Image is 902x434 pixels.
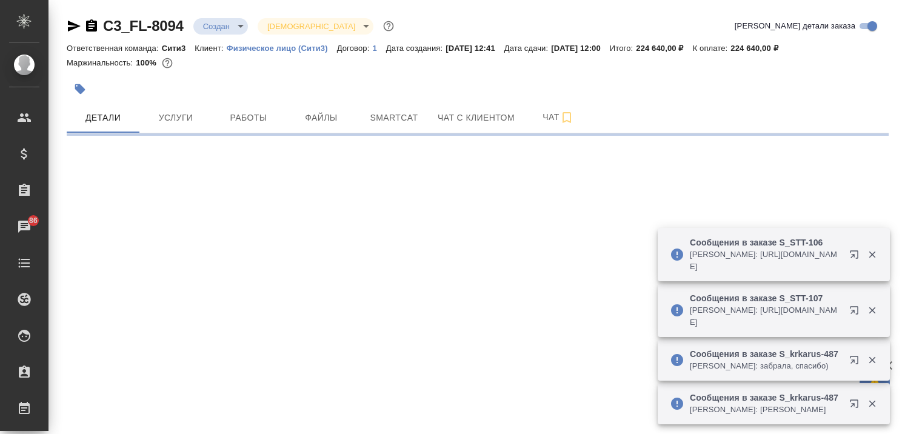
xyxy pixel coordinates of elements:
p: К оплате: [693,44,731,53]
span: Чат [529,110,587,125]
button: Закрыть [860,305,884,316]
p: Сообщения в заказе S_STT-106 [690,236,841,249]
button: Открыть в новой вкладке [842,348,871,377]
button: [DEMOGRAPHIC_DATA] [264,21,359,32]
button: Скопировать ссылку для ЯМессенджера [67,19,81,33]
span: [PERSON_NAME] детали заказа [735,20,855,32]
p: [PERSON_NAME]: [PERSON_NAME] [690,404,841,416]
p: Итого: [610,44,636,53]
p: Ответственная команда: [67,44,162,53]
span: Файлы [292,110,350,125]
span: Чат с клиентом [438,110,515,125]
a: Физическое лицо (Сити3) [227,42,337,53]
p: 100% [136,58,159,67]
p: 224 640,00 ₽ [636,44,692,53]
p: Дата сдачи: [504,44,551,53]
p: Маржинальность: [67,58,136,67]
svg: Подписаться [560,110,574,125]
p: [DATE] 12:41 [446,44,504,53]
p: [PERSON_NAME]: [URL][DOMAIN_NAME] [690,304,841,329]
p: Договор: [337,44,373,53]
p: Сообщения в заказе S_STT-107 [690,292,841,304]
button: Скопировать ссылку [84,19,99,33]
p: [DATE] 12:00 [551,44,610,53]
a: 1 [372,42,386,53]
p: Физическое лицо (Сити3) [227,44,337,53]
button: Доп статусы указывают на важность/срочность заказа [381,18,396,34]
p: Дата создания: [386,44,446,53]
span: Детали [74,110,132,125]
button: Открыть в новой вкладке [842,392,871,421]
button: 0.00 RUB; [159,55,175,71]
p: Сообщения в заказе S_krkarus-487 [690,348,841,360]
div: Создан [258,18,373,35]
button: Добавить тэг [67,76,93,102]
button: Создан [199,21,233,32]
p: [PERSON_NAME]: [URL][DOMAIN_NAME] [690,249,841,273]
p: Клиент: [195,44,226,53]
p: 224 640,00 ₽ [730,44,787,53]
button: Закрыть [860,398,884,409]
span: Услуги [147,110,205,125]
button: Открыть в новой вкладке [842,242,871,272]
a: 86 [3,212,45,242]
span: 86 [22,215,45,227]
button: Закрыть [860,249,884,260]
p: Сообщения в заказе S_krkarus-487 [690,392,841,404]
span: Работы [219,110,278,125]
p: [PERSON_NAME]: забрала, спасибо) [690,360,841,372]
button: Открыть в новой вкладке [842,298,871,327]
span: Smartcat [365,110,423,125]
button: Закрыть [860,355,884,366]
p: Сити3 [162,44,195,53]
p: 1 [372,44,386,53]
div: Создан [193,18,248,35]
a: C3_FL-8094 [103,18,184,34]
